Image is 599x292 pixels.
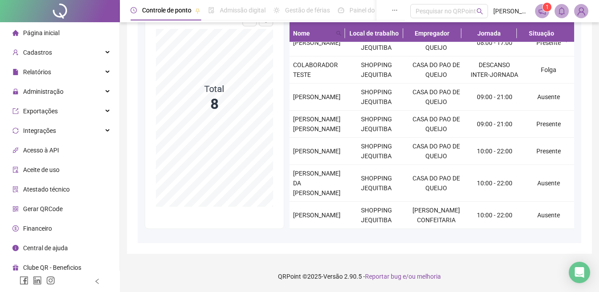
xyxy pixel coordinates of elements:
th: Local de trabalho [345,25,403,42]
span: Clube QR - Beneficios [23,264,81,271]
span: file [12,69,19,75]
span: [PERSON_NAME] café [493,6,530,16]
td: SHOPPING JEQUITIBA [346,202,406,229]
td: Ausente [523,84,574,111]
span: Financeiro [23,225,52,232]
td: Presente [523,29,574,56]
span: Aceite de uso [23,166,60,173]
span: sun [274,7,280,13]
td: 10:00 - 22:00 [466,202,523,229]
td: SHOPPING JEQUITIBA [346,138,406,165]
span: ellipsis [392,7,398,13]
span: Gestão de férias [285,7,330,14]
span: [PERSON_NAME] [293,39,341,46]
td: SHOPPING JEQUITIBA [346,56,406,84]
span: search [334,27,343,40]
td: Folga [523,56,574,84]
td: Ausente [523,165,574,202]
span: info-circle [12,245,19,251]
span: Gerar QRCode [23,205,63,212]
span: pushpin [195,8,200,13]
span: api [12,147,19,153]
span: clock-circle [131,7,137,13]
span: qrcode [12,206,19,212]
td: CASA DO PAO DE QUEIJO [406,165,466,202]
span: Admissão digital [220,7,266,14]
span: Página inicial [23,29,60,36]
span: Integrações [23,127,56,134]
span: dashboard [338,7,344,13]
span: Nome [293,28,333,38]
td: SHOPPING JEQUITIBA [346,84,406,111]
td: 09:00 - 21:00 [466,84,523,111]
span: linkedin [33,276,42,285]
span: [PERSON_NAME] [293,93,341,100]
span: Cadastros [23,49,52,56]
footer: QRPoint © 2025 - 2.90.5 - [120,261,599,292]
span: home [12,30,19,36]
span: Gráfico [156,13,185,24]
td: CASA DO PAO DE QUEIJO [406,138,466,165]
span: dollar [12,225,19,232]
span: audit [12,167,19,173]
span: Reportar bug e/ou melhoria [365,273,441,280]
td: SHOPPING JEQUITIBA [346,29,406,56]
span: Central de ajuda [23,244,68,252]
span: bell [558,7,566,15]
td: DESCANSO INTER-JORNADA [466,56,523,84]
span: lock [12,88,19,95]
th: Jornada [461,25,517,42]
td: CASA DO PAO DE QUEIJO [406,111,466,138]
td: [PERSON_NAME] CONFEITARIA [406,202,466,229]
sup: 1 [543,3,551,12]
span: search [336,31,341,36]
span: [PERSON_NAME] [293,212,341,219]
span: notification [538,7,546,15]
th: Empregador [403,25,461,42]
span: Relatórios [23,68,51,76]
span: instagram [46,276,55,285]
td: Presente [523,138,574,165]
td: 09:00 - 21:00 [466,111,523,138]
span: export [12,108,19,114]
span: [PERSON_NAME] DA [PERSON_NAME] [293,170,341,196]
td: Presente [523,111,574,138]
th: Situação [517,25,567,42]
span: [PERSON_NAME] [293,148,341,155]
span: facebook [20,276,28,285]
span: 1 [546,4,549,10]
span: Controle de ponto [142,7,191,14]
span: solution [12,186,19,192]
td: 10:00 - 22:00 [466,165,523,202]
td: CASA DO PAO DE QUEIJO [406,84,466,111]
span: file-done [208,7,214,13]
td: SHOPPING JEQUITIBA [346,111,406,138]
td: 10:00 - 22:00 [466,138,523,165]
td: SHOPPING JEQUITIBA [346,165,406,202]
td: CASA DO PAO DE QUEIJO [406,56,466,84]
span: Exportações [23,108,58,115]
td: Ausente [523,202,574,229]
div: Open Intercom Messenger [569,262,590,283]
span: [PERSON_NAME] [PERSON_NAME] [293,116,341,132]
span: left [94,278,100,284]
span: sync [12,128,19,134]
span: COLABORADOR TESTE [293,61,338,78]
span: Acesso à API [23,147,59,154]
span: search [476,8,483,15]
span: user-add [12,49,19,56]
td: CASA DO PAO DE QUEIJO [406,29,466,56]
span: Administração [23,88,63,95]
span: Atestado técnico [23,186,70,193]
img: 94217 [575,4,588,18]
span: Painel do DP [349,7,384,14]
span: gift [12,264,19,271]
span: Versão [323,273,343,280]
td: 08:00 - 17:00 [466,29,523,56]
